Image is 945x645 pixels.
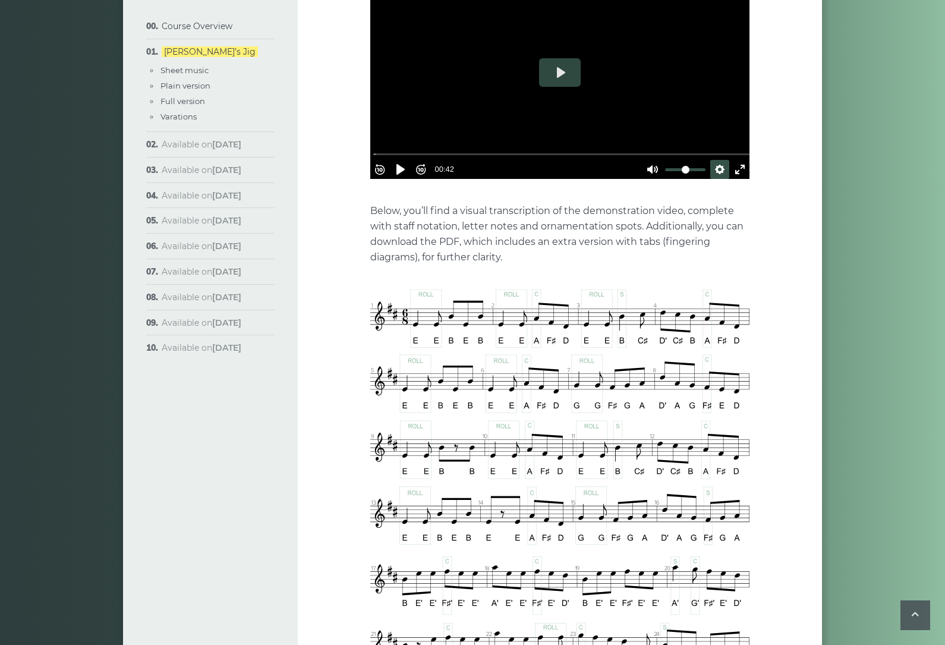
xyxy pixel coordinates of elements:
[160,65,209,75] a: Sheet music
[162,190,241,201] span: Available on
[212,241,241,251] strong: [DATE]
[162,215,241,226] span: Available on
[162,292,241,303] span: Available on
[162,342,241,353] span: Available on
[212,317,241,328] strong: [DATE]
[162,21,232,32] a: Course Overview
[162,139,241,150] span: Available on
[212,215,241,226] strong: [DATE]
[212,165,241,175] strong: [DATE]
[160,112,197,121] a: Varations
[162,46,258,57] a: [PERSON_NAME]’s Jig
[370,203,749,265] p: Below, you’ll find a visual transcription of the demonstration video, complete with staff notatio...
[212,266,241,277] strong: [DATE]
[162,317,241,328] span: Available on
[212,292,241,303] strong: [DATE]
[162,266,241,277] span: Available on
[212,342,241,353] strong: [DATE]
[212,139,241,150] strong: [DATE]
[162,165,241,175] span: Available on
[212,190,241,201] strong: [DATE]
[160,96,205,106] a: Full version
[160,81,210,90] a: Plain version
[162,241,241,251] span: Available on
